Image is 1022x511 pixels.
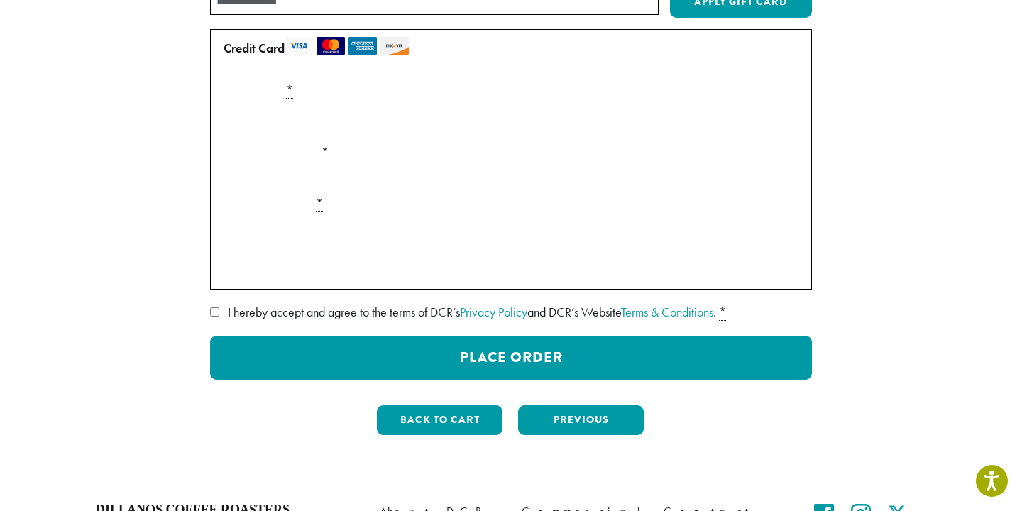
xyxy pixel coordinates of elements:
abbr: required [286,82,293,99]
img: discover [380,37,409,55]
abbr: required [719,304,726,321]
img: mastercard [317,37,345,55]
label: Credit Card [224,37,793,60]
a: Privacy Policy [460,304,527,320]
span: I hereby accept and agree to the terms of DCR’s and DCR’s Website . [228,304,716,320]
button: Place Order [210,336,812,380]
input: I hereby accept and agree to the terms of DCR’sPrivacy Policyand DCR’s WebsiteTerms & Conditions. * [210,307,219,317]
img: visa [285,37,313,55]
button: Back to cart [377,405,502,435]
img: amex [348,37,377,55]
button: Previous [518,405,644,435]
a: Terms & Conditions [621,304,713,320]
abbr: required [316,195,323,212]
